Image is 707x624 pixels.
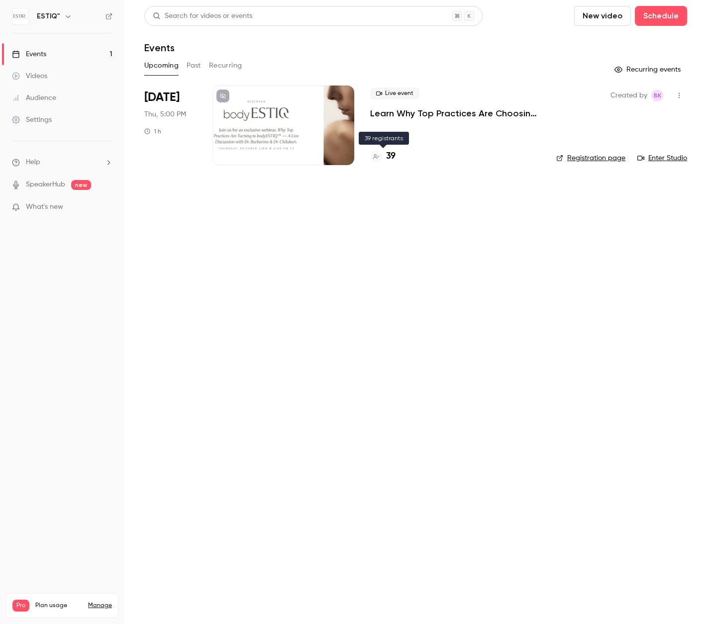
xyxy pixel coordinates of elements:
[144,42,175,54] h1: Events
[26,202,63,212] span: What's new
[26,179,65,190] a: SpeakerHub
[209,58,242,74] button: Recurring
[35,602,82,610] span: Plan usage
[144,86,197,165] div: Oct 23 Thu, 6:00 PM (America/Chicago)
[144,58,179,74] button: Upcoming
[556,153,625,163] a: Registration page
[370,150,396,163] a: 39
[144,109,186,119] span: Thu, 5:00 PM
[12,93,56,103] div: Audience
[610,62,687,78] button: Recurring events
[144,127,161,135] div: 1 h
[12,49,46,59] div: Events
[635,6,687,26] button: Schedule
[574,6,631,26] button: New video
[26,157,40,168] span: Help
[37,11,60,21] h6: ESTIQ™
[651,89,663,101] span: Brian Kirk
[71,180,91,190] span: new
[12,71,47,81] div: Videos
[610,89,647,101] span: Created by
[88,602,112,610] a: Manage
[370,107,540,119] a: Learn Why Top Practices Are Choosing bodyESTIQ™ — A Live Discussion with [PERSON_NAME] & [PERSON_...
[637,153,687,163] a: Enter Studio
[12,115,52,125] div: Settings
[12,8,28,24] img: ESTIQ™
[386,150,396,163] h4: 39
[187,58,201,74] button: Past
[370,88,419,99] span: Live event
[654,89,661,101] span: BK
[12,600,29,612] span: Pro
[12,157,112,168] li: help-dropdown-opener
[153,11,252,21] div: Search for videos or events
[144,89,180,105] span: [DATE]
